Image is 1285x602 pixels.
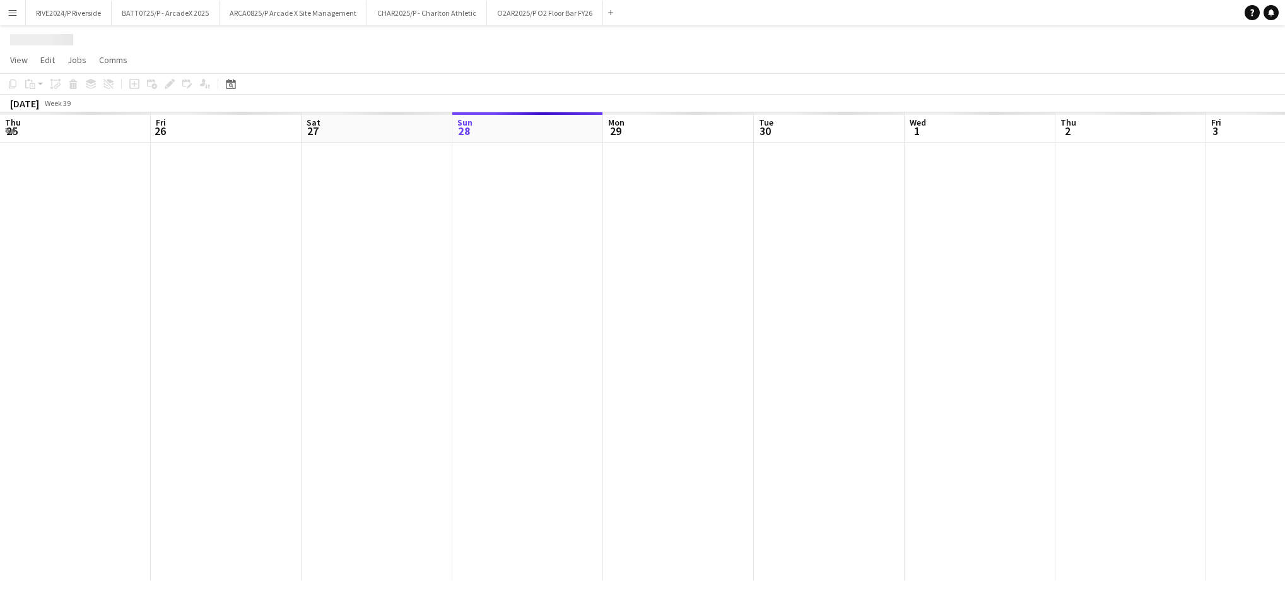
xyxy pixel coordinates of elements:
button: BATT0725/P - ArcadeX 2025 [112,1,220,25]
span: 28 [455,124,472,138]
button: O2AR2025/P O2 Floor Bar FY26 [487,1,603,25]
a: Edit [35,52,60,68]
span: 27 [305,124,320,138]
a: Jobs [62,52,91,68]
span: 2 [1059,124,1076,138]
span: 30 [757,124,773,138]
span: 29 [606,124,625,138]
span: Jobs [67,54,86,66]
span: Thu [5,117,21,128]
span: Comms [99,54,127,66]
span: 26 [154,124,166,138]
button: RIVE2024/P Riverside [26,1,112,25]
span: Edit [40,54,55,66]
span: Week 39 [42,98,73,108]
button: ARCA0825/P Arcade X Site Management [220,1,367,25]
a: Comms [94,52,132,68]
span: Fri [156,117,166,128]
span: Sat [307,117,320,128]
span: Wed [910,117,926,128]
span: 3 [1209,124,1221,138]
span: View [10,54,28,66]
span: 1 [908,124,926,138]
span: Fri [1211,117,1221,128]
span: Thu [1060,117,1076,128]
span: 25 [3,124,21,138]
span: Sun [457,117,472,128]
a: View [5,52,33,68]
span: Mon [608,117,625,128]
div: [DATE] [10,97,39,110]
button: CHAR2025/P - Charlton Athletic [367,1,487,25]
span: Tue [759,117,773,128]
